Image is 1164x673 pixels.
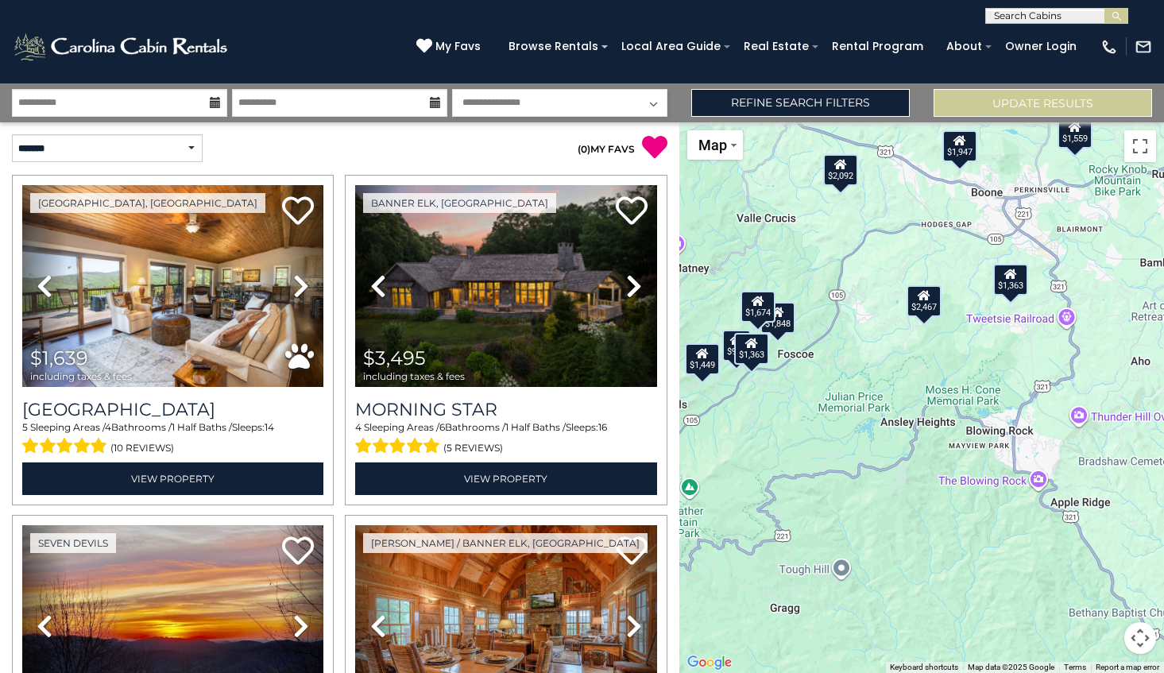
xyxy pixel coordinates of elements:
[22,185,323,387] img: thumbnail_163273151.jpeg
[581,143,587,155] span: 0
[934,89,1152,117] button: Update Results
[105,421,111,433] span: 4
[997,34,1085,59] a: Owner Login
[363,346,426,369] span: $3,495
[501,34,606,59] a: Browse Rentals
[993,264,1028,296] div: $1,363
[1124,130,1156,162] button: Toggle fullscreen view
[30,371,132,381] span: including taxes & fees
[721,330,750,362] div: $961
[363,371,465,381] span: including taxes & fees
[172,421,232,433] span: 1 Half Baths /
[907,284,942,316] div: $2,467
[578,143,635,155] a: (0)MY FAVS
[578,143,590,155] span: ( )
[30,193,265,213] a: [GEOGRAPHIC_DATA], [GEOGRAPHIC_DATA]
[822,153,857,185] div: $2,092
[12,31,232,63] img: White-1-2.png
[265,421,274,433] span: 14
[22,462,323,495] a: View Property
[938,34,990,59] a: About
[30,346,88,369] span: $1,639
[22,421,28,433] span: 5
[683,652,736,673] img: Google
[110,438,174,458] span: (10 reviews)
[613,34,729,59] a: Local Area Guide
[355,421,362,433] span: 4
[355,420,656,458] div: Sleeping Areas / Bathrooms / Sleeps:
[685,343,720,375] div: $1,449
[698,137,727,153] span: Map
[683,652,736,673] a: Open this area in Google Maps (opens a new window)
[1064,663,1086,671] a: Terms (opens in new tab)
[598,421,607,433] span: 16
[760,301,795,333] div: $1,848
[22,399,323,420] a: [GEOGRAPHIC_DATA]
[282,195,314,229] a: Add to favorites
[355,185,656,387] img: thumbnail_163276265.jpeg
[1100,38,1118,56] img: phone-regular-white.png
[30,533,116,553] a: Seven Devils
[443,438,503,458] span: (5 reviews)
[1135,38,1152,56] img: mail-regular-white.png
[439,421,445,433] span: 6
[733,333,768,365] div: $1,363
[355,399,656,420] a: Morning Star
[741,290,775,322] div: $1,674
[363,193,556,213] a: Banner Elk, [GEOGRAPHIC_DATA]
[416,38,485,56] a: My Favs
[824,34,931,59] a: Rental Program
[1058,117,1092,149] div: $1,559
[942,130,977,162] div: $1,947
[736,34,817,59] a: Real Estate
[968,663,1054,671] span: Map data ©2025 Google
[505,421,566,433] span: 1 Half Baths /
[691,89,910,117] a: Refine Search Filters
[616,195,648,229] a: Add to favorites
[435,38,481,55] span: My Favs
[22,420,323,458] div: Sleeping Areas / Bathrooms / Sleeps:
[1124,622,1156,654] button: Map camera controls
[890,662,958,673] button: Keyboard shortcuts
[1096,663,1159,671] a: Report a map error
[355,462,656,495] a: View Property
[363,533,648,553] a: [PERSON_NAME] / Banner Elk, [GEOGRAPHIC_DATA]
[22,399,323,420] h3: Beech Mountain Vista
[687,130,743,160] button: Change map style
